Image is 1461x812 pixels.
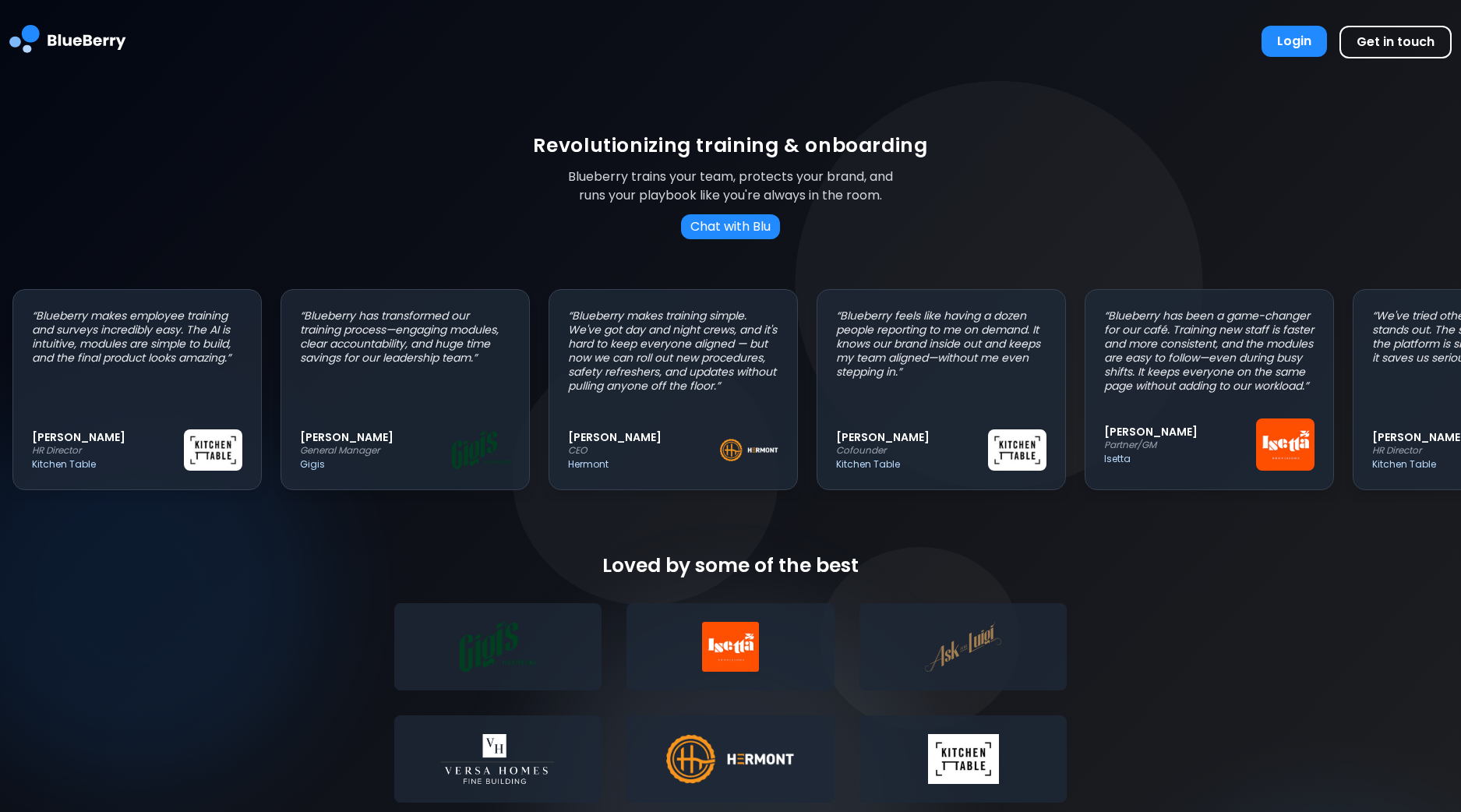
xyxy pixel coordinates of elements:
[836,309,1046,379] p: “ Blueberry feels like having a dozen people reporting to me on demand. It knows our brand inside...
[394,553,1068,578] h2: Loved by some of the best
[888,734,1038,784] img: Client logo
[1104,439,1256,451] p: Partner/GM
[300,444,452,457] p: General Manager
[300,309,510,365] p: “ Blueberry has transformed our training process—engaging modules, clear accountability, and huge...
[300,458,452,471] p: Gigis
[423,734,573,784] img: Client logo
[568,430,720,444] p: [PERSON_NAME]
[888,622,1038,672] img: Client logo
[655,622,805,672] img: Client logo
[32,444,184,457] p: HR Director
[300,430,452,444] p: [PERSON_NAME]
[32,458,184,471] p: Kitchen Table
[1262,26,1327,58] a: Login
[452,431,510,469] img: Gigis logo
[568,444,720,457] p: CEO
[836,430,988,444] p: [PERSON_NAME]
[1104,453,1256,465] p: Isetta
[1256,418,1315,470] img: Isetta logo
[836,444,988,457] p: Cofounder
[720,439,778,461] img: Hermont logo
[1339,26,1452,58] button: Get in touch
[32,309,242,365] p: “ Blueberry makes employee training and surveys incredibly easy. The AI is intuitive, modules are...
[1104,309,1315,393] p: “ Blueberry has been a game-changer for our café. Training new staff is faster and more consisten...
[556,168,905,205] p: Blueberry trains your team, protects your brand, and runs your playbook like you're always in the...
[1104,425,1256,439] p: [PERSON_NAME]
[1262,26,1327,57] button: Login
[9,12,126,71] img: BlueBerry Logo
[1357,33,1435,51] span: Get in touch
[533,132,927,158] h1: Revolutionizing training & onboarding
[568,458,720,471] p: Hermont
[655,734,805,784] img: Client logo
[32,430,184,444] p: [PERSON_NAME]
[184,429,242,470] img: Kitchen Table logo
[836,458,988,471] p: Kitchen Table
[988,429,1046,470] img: Kitchen Table logo
[423,622,573,672] img: Client logo
[568,309,778,393] p: “ Blueberry makes training simple. We've got day and night crews, and it's hard to keep everyone ...
[681,214,780,239] button: Chat with Blu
